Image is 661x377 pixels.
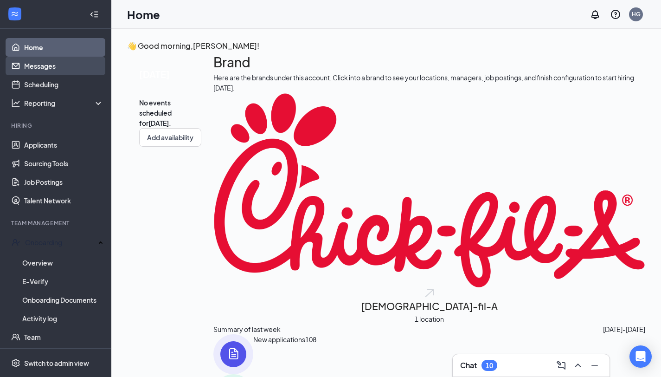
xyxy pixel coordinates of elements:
div: HG [632,10,641,18]
a: Talent Network [24,191,103,210]
a: Onboarding Documents [22,291,103,309]
span: 108 [305,334,316,374]
a: DocumentsCrown [24,346,103,365]
button: ChevronUp [571,358,585,373]
span: Summary of last week [213,324,281,334]
a: Home [24,38,103,57]
span: 1 location [415,314,444,324]
svg: UserCheck [11,238,20,247]
div: Here are the brands under this account. Click into a brand to see your locations, managers, job p... [213,72,645,93]
span: No events scheduled for [DATE] . [139,97,201,128]
div: Onboarding [25,238,96,247]
img: open.6027fd2a22e1237b5b06.svg [424,288,436,299]
h1: Brand [213,52,645,72]
a: Sourcing Tools [24,154,103,173]
svg: Collapse [90,10,99,19]
button: ComposeMessage [554,358,569,373]
svg: Settings [11,358,20,368]
img: Chick-fil-A [213,93,645,288]
svg: Minimize [589,360,600,371]
h3: Chat [460,360,477,370]
a: Activity log [22,309,103,328]
a: Overview [22,253,103,272]
div: Team Management [11,219,102,227]
div: 10 [486,362,493,370]
a: Team [24,328,103,346]
h3: 👋 Good morning, [PERSON_NAME] ! [127,40,645,52]
svg: Analysis [11,98,20,108]
a: Applicants [24,136,103,154]
h1: Home [127,6,160,22]
img: icon [213,334,253,374]
div: Switch to admin view [24,358,89,368]
button: Add availability [139,128,201,147]
svg: ComposeMessage [556,360,567,371]
a: E-Verify [22,272,103,291]
span: [DATE] - [DATE] [603,324,645,334]
div: Hiring [11,122,102,130]
div: Reporting [24,98,104,108]
svg: WorkstreamLogo [10,9,19,19]
svg: QuestionInfo [610,9,621,20]
a: Scheduling [24,75,103,94]
span: [DATE] [139,67,201,81]
svg: Notifications [590,9,601,20]
svg: ChevronUp [572,360,584,371]
a: Job Postings [24,173,103,191]
h2: [DEMOGRAPHIC_DATA]-fil-A [361,299,498,314]
div: New applications [253,334,305,374]
div: Open Intercom Messenger [629,345,652,368]
button: Minimize [587,358,602,373]
a: Messages [24,57,103,75]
